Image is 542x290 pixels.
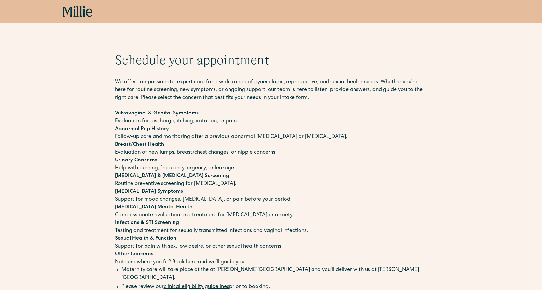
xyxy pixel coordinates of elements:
li: Maternity care will take place at the at [PERSON_NAME][GEOGRAPHIC_DATA] and you'll deliver with u... [121,266,427,282]
strong: [MEDICAL_DATA] Mental Health [115,205,193,210]
p: Testing and treatment for sexually transmitted infections and vaginal infections. [115,219,427,235]
p: We offer compassionate, expert care for a wide range of gynecologic, reproductive, and sexual hea... [115,78,427,102]
p: Routine preventive screening for [MEDICAL_DATA]. [115,172,427,188]
p: Evaluation of new lumps, breast/chest changes, or nipple concerns. [115,141,427,157]
strong: Breast/Chest Health [115,142,164,147]
p: Evaluation for discharge, itching, irritation, or pain. [115,110,427,125]
strong: [MEDICAL_DATA] Symptoms [115,189,183,194]
strong: [MEDICAL_DATA] & [MEDICAL_DATA] Screening [115,174,229,179]
p: ‍ [115,102,427,110]
p: Follow-up care and monitoring after a previous abnormal [MEDICAL_DATA] or [MEDICAL_DATA]. [115,125,427,141]
strong: Vulvovaginal & Genital Symptoms [115,111,199,116]
strong: Abnormal Pap History [115,127,169,132]
p: Support for mood changes, [MEDICAL_DATA], or pain before your period. [115,188,427,204]
strong: Infections & STI Screening [115,221,179,226]
strong: Other Concerns [115,252,153,257]
p: Help with burning, frequency, urgency, or leakage. [115,157,427,172]
p: Support for pain with sex, low desire, or other sexual health concerns. [115,235,427,251]
strong: Sexual Health & Function [115,236,176,241]
p: Not sure where you fit? Book here and we’ll guide you. [115,251,427,266]
h1: Schedule your appointment [115,52,427,68]
a: clinical eligibility guidelines [164,284,229,290]
strong: Urinary Concerns [115,158,157,163]
p: Compassionate evaluation and treatment for [MEDICAL_DATA] or anxiety. [115,204,427,219]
